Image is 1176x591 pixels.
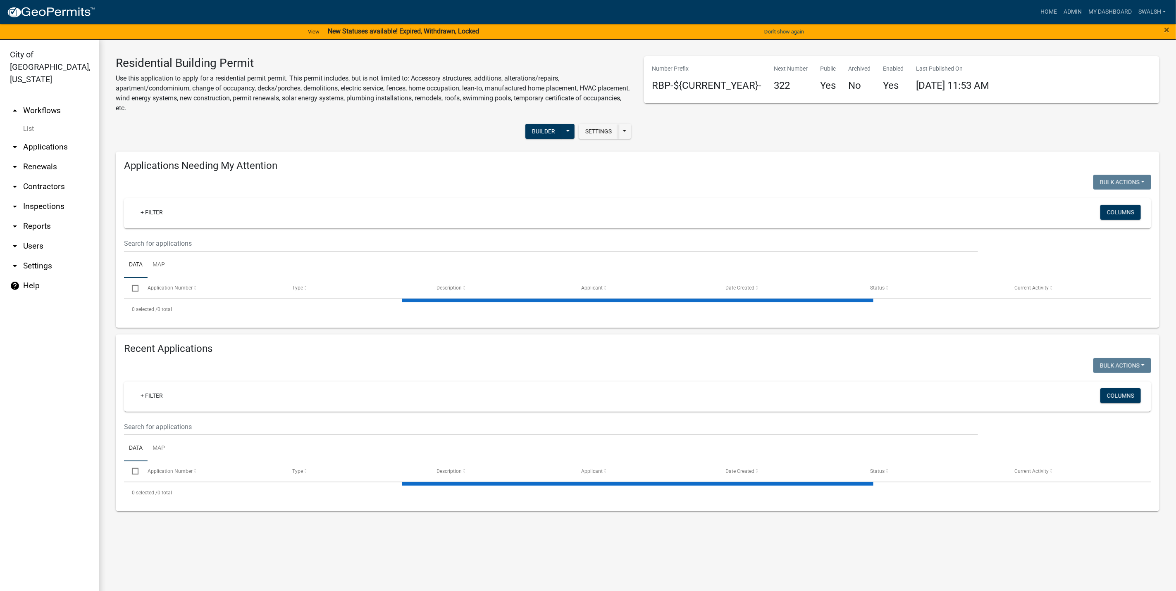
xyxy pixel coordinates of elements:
[292,468,303,474] span: Type
[10,106,20,116] i: arrow_drop_up
[148,435,170,462] a: Map
[10,142,20,152] i: arrow_drop_down
[328,27,479,35] strong: New Statuses available! Expired, Withdrawn, Locked
[116,74,632,113] p: Use this application to apply for a residential permit permit. This permit includes, but is not l...
[124,252,148,278] a: Data
[916,80,990,91] span: [DATE] 11:53 AM
[10,162,20,172] i: arrow_drop_down
[124,343,1151,355] h4: Recent Applications
[134,388,169,403] a: + Filter
[124,160,1151,172] h4: Applications Needing My Attention
[718,461,862,481] datatable-header-cell: Date Created
[124,482,1151,503] div: 0 total
[134,205,169,220] a: + Filter
[849,80,871,92] h4: No
[1007,278,1151,298] datatable-header-cell: Current Activity
[761,25,807,38] button: Don't show again
[1007,461,1151,481] datatable-header-cell: Current Activity
[140,461,284,481] datatable-header-cell: Application Number
[124,299,1151,320] div: 0 total
[579,124,618,139] button: Settings
[883,64,904,73] p: Enabled
[1164,25,1170,35] button: Close
[10,182,20,192] i: arrow_drop_down
[140,278,284,298] datatable-header-cell: Application Number
[1164,24,1170,36] span: ×
[437,468,462,474] span: Description
[821,80,836,92] h4: Yes
[718,278,862,298] datatable-header-cell: Date Created
[124,278,140,298] datatable-header-cell: Select
[284,461,429,481] datatable-header-cell: Type
[132,490,157,496] span: 0 selected /
[870,285,885,291] span: Status
[148,285,193,291] span: Application Number
[1060,4,1085,20] a: Admin
[849,64,871,73] p: Archived
[437,285,462,291] span: Description
[916,64,990,73] p: Last Published On
[429,461,573,481] datatable-header-cell: Description
[774,80,808,92] h4: 322
[726,285,755,291] span: Date Created
[821,64,836,73] p: Public
[116,56,632,70] h3: Residential Building Permit
[525,124,562,139] button: Builder
[10,221,20,231] i: arrow_drop_down
[10,261,20,271] i: arrow_drop_down
[652,64,762,73] p: Number Prefix
[1093,358,1151,373] button: Bulk Actions
[774,64,808,73] p: Next Number
[1015,285,1049,291] span: Current Activity
[124,235,978,252] input: Search for applications
[652,80,762,92] h4: RBP-${CURRENT_YEAR}-
[10,202,20,211] i: arrow_drop_down
[1100,205,1141,220] button: Columns
[10,281,20,291] i: help
[132,306,157,312] span: 0 selected /
[1085,4,1135,20] a: My Dashboard
[1093,175,1151,190] button: Bulk Actions
[581,285,603,291] span: Applicant
[1135,4,1169,20] a: swalsh
[429,278,573,298] datatable-header-cell: Description
[862,278,1007,298] datatable-header-cell: Status
[573,461,718,481] datatable-header-cell: Applicant
[284,278,429,298] datatable-header-cell: Type
[726,468,755,474] span: Date Created
[573,278,718,298] datatable-header-cell: Applicant
[1100,388,1141,403] button: Columns
[862,461,1007,481] datatable-header-cell: Status
[870,468,885,474] span: Status
[124,461,140,481] datatable-header-cell: Select
[1015,468,1049,474] span: Current Activity
[124,418,978,435] input: Search for applications
[292,285,303,291] span: Type
[1037,4,1060,20] a: Home
[148,252,170,278] a: Map
[148,468,193,474] span: Application Number
[10,241,20,251] i: arrow_drop_down
[581,468,603,474] span: Applicant
[124,435,148,462] a: Data
[305,25,323,38] a: View
[883,80,904,92] h4: Yes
